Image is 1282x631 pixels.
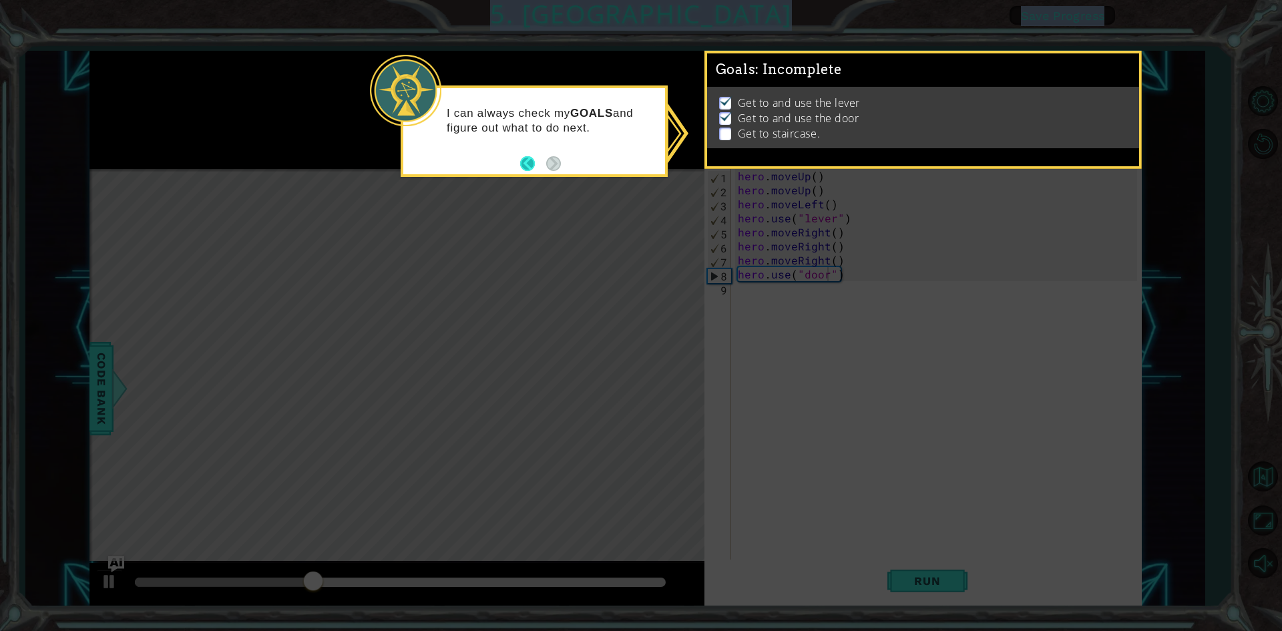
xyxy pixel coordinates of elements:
[738,126,820,141] p: Get to staircase.
[738,111,859,126] p: Get to and use the door
[546,156,561,171] button: Next
[447,106,656,136] p: I can always check my and figure out what to do next.
[738,95,860,110] p: Get to and use the lever
[520,156,546,171] button: Back
[570,107,613,120] strong: GOALS
[719,111,732,122] img: Check mark for checkbox
[719,95,732,106] img: Check mark for checkbox
[716,61,842,78] span: Goals
[755,61,841,77] span: : Incomplete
